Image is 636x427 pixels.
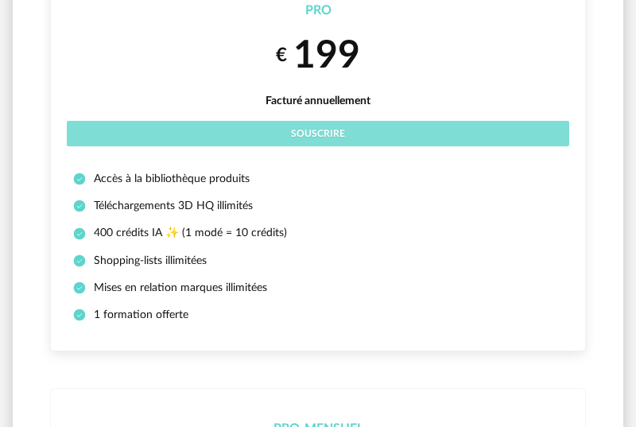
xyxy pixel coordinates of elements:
small: € [276,44,287,68]
li: Shopping-lists illimitées [73,254,563,268]
li: Téléchargements 3D HQ illimités [73,199,563,213]
li: Accès à la bibliothèque produits [73,172,563,186]
li: 1 formation offerte [73,308,563,322]
span: Souscrire [291,129,345,138]
button: Souscrire [67,121,569,146]
li: Mises en relation marques illimitées [73,281,563,295]
div: Pro [67,2,569,19]
span: 199 [293,37,360,75]
span: Facturé annuellement [266,95,370,107]
li: 400 crédits IA ✨ (1 modé = 10 crédits) [73,226,563,240]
